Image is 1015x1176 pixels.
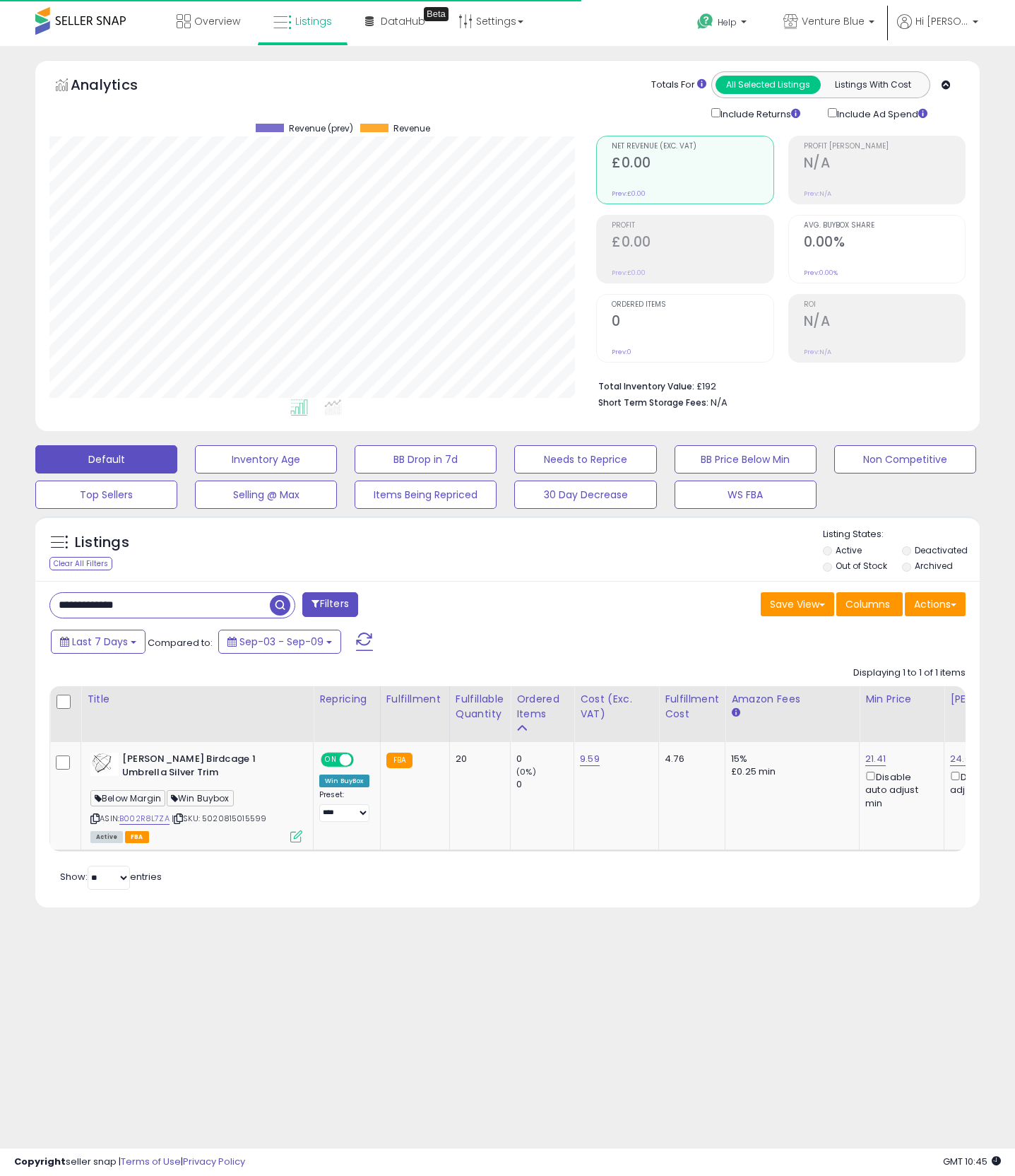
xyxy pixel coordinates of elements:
i: Get Help [696,13,714,30]
span: ON [322,754,340,766]
a: 24.09 [950,752,976,766]
button: Inventory Age [195,445,337,474]
div: Tooltip anchor [424,7,449,21]
span: Profit [PERSON_NAME] [804,143,965,151]
div: 0 [516,778,574,791]
div: Include Returns [701,105,817,122]
span: Overview [194,14,240,28]
button: Actions [905,592,966,616]
span: Profit [612,222,773,230]
a: 9.59 [580,752,600,766]
span: N/A [711,396,728,409]
span: Help [718,16,737,28]
b: Total Inventory Value: [598,380,694,392]
button: Default [35,445,177,474]
div: Fulfillment [386,692,444,707]
a: 21.41 [865,752,886,766]
span: Revenue [393,124,430,134]
span: Avg. Buybox Share [804,222,965,230]
span: FBA [125,831,149,843]
div: 20 [456,753,499,765]
div: Include Ad Spend [817,105,950,122]
div: Min Price [865,692,938,707]
small: Prev: £0.00 [612,189,646,198]
span: Compared to: [148,636,213,649]
h5: Listings [75,533,129,553]
h2: N/A [804,155,965,174]
div: Preset: [319,790,369,822]
label: Archived [915,560,953,572]
button: Sep-03 - Sep-09 [218,630,341,654]
span: Last 7 Days [72,635,128,649]
button: BB Drop in 7d [355,445,497,474]
button: WS FBA [675,481,817,509]
a: B002R8L7ZA [119,813,170,825]
div: ASIN: [90,753,302,841]
span: Listings [295,14,332,28]
div: Win BuyBox [319,775,369,787]
div: Ordered Items [516,692,568,722]
label: Deactivated [915,544,968,556]
small: FBA [386,753,412,768]
span: Ordered Items [612,301,773,309]
span: Revenue (prev) [289,124,353,134]
small: Prev: £0.00 [612,269,646,277]
p: Listing States: [823,528,980,541]
div: 0 [516,753,574,765]
h2: £0.00 [612,155,773,174]
div: 4.76 [665,753,714,765]
li: £192 [598,377,955,394]
label: Out of Stock [836,560,887,572]
div: Repricing [319,692,374,707]
button: Needs to Reprice [514,445,656,474]
button: All Selected Listings [716,76,821,94]
span: OFF [352,754,374,766]
a: Help [686,2,761,46]
h2: N/A [804,313,965,332]
span: Win Buybox [167,790,234,806]
div: Totals For [651,78,706,92]
button: 30 Day Decrease [514,481,656,509]
b: [PERSON_NAME] Birdcage 1 Umbrella Silver Trim [122,753,294,782]
div: Fulfillable Quantity [456,692,504,722]
h2: £0.00 [612,234,773,253]
span: Venture Blue [802,14,865,28]
button: Listings With Cost [820,76,925,94]
button: BB Price Below Min [675,445,817,474]
div: Cost (Exc. VAT) [580,692,653,722]
a: Hi [PERSON_NAME] [897,14,978,46]
span: Sep-03 - Sep-09 [239,635,324,649]
button: Selling @ Max [195,481,337,509]
button: Last 7 Days [51,630,146,654]
h5: Analytics [71,75,165,98]
h2: 0 [612,313,773,332]
span: Below Margin [90,790,165,806]
div: Disable auto adjust min [865,769,933,810]
button: Non Competitive [834,445,976,474]
b: Short Term Storage Fees: [598,396,708,408]
div: Fulfillment Cost [665,692,719,722]
button: Save View [761,592,834,616]
div: 15% [731,753,848,765]
span: Hi [PERSON_NAME] [915,14,968,28]
small: (0%) [516,766,536,777]
small: Prev: N/A [804,348,831,356]
span: | SKU: 5020815015599 [172,813,266,824]
span: DataHub [381,14,425,28]
div: £0.25 min [731,765,848,778]
span: Net Revenue (Exc. VAT) [612,143,773,151]
span: Columns [845,597,890,611]
div: Clear All Filters [49,557,112,570]
div: Amazon Fees [731,692,853,707]
h2: 0.00% [804,234,965,253]
button: Columns [836,592,903,616]
button: Filters [302,592,357,617]
small: Prev: 0 [612,348,631,356]
span: ROI [804,301,965,309]
img: 41mdML6BL2L._SL40_.jpg [90,753,119,776]
div: Displaying 1 to 1 of 1 items [853,666,966,680]
label: Active [836,544,862,556]
div: Title [87,692,307,707]
small: Prev: 0.00% [804,269,838,277]
span: Show: entries [60,870,162,883]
